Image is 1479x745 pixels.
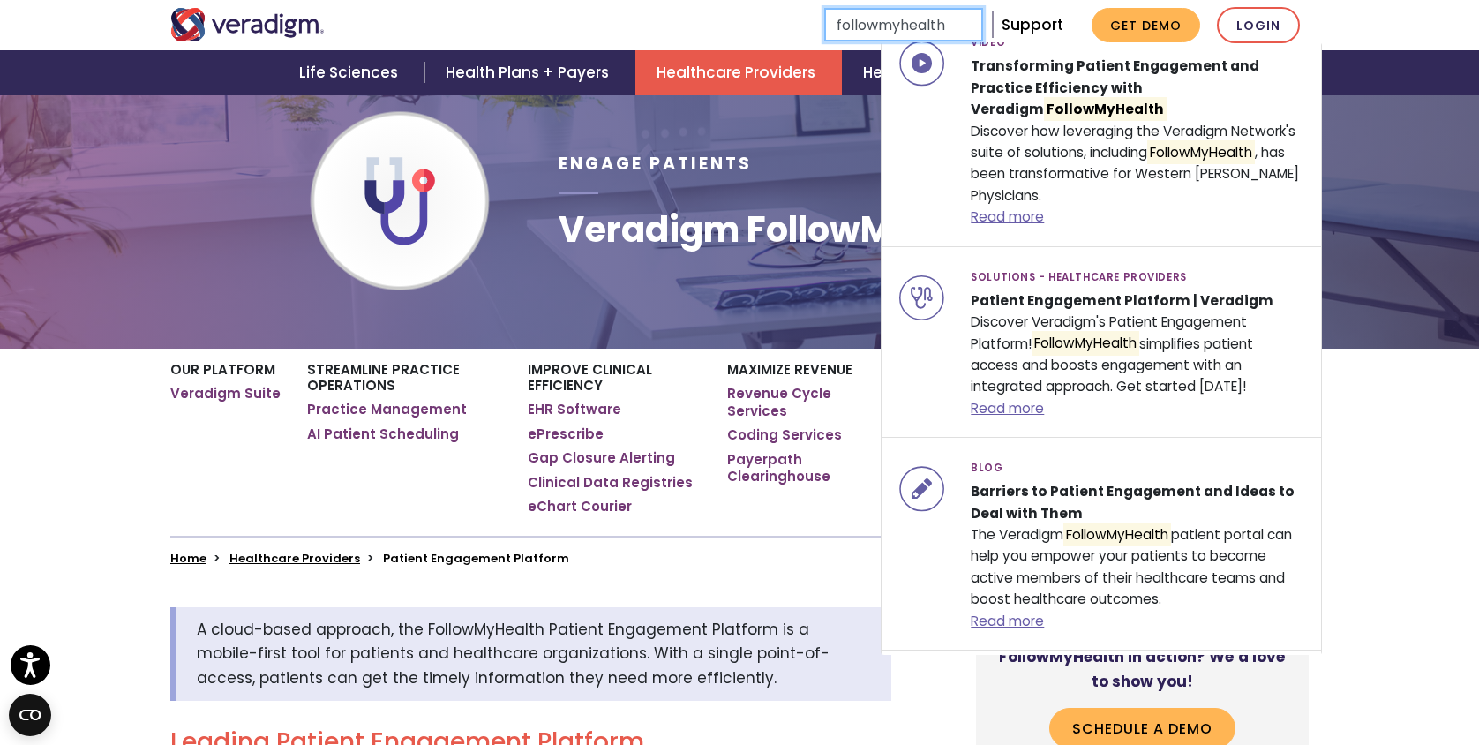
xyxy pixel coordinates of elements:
a: Home [170,550,206,567]
a: Healthcare Providers [635,50,842,95]
a: Support [1002,14,1063,35]
a: Health Plans + Payers [424,50,635,95]
a: EHR Software [528,401,621,418]
a: Read more [971,612,1044,630]
button: Open CMP widget [9,694,51,736]
img: icon-search-segment-healthcare-providers.svg [899,265,944,331]
a: Veradigm Suite [170,385,281,403]
img: icon-search-insights-video.svg [899,30,944,96]
h1: Veradigm FollowMyHealth [559,208,1032,251]
span: Video [971,30,1005,56]
a: Login [1217,7,1300,43]
a: Read more [971,207,1044,226]
span: A cloud-based approach, the FollowMyHealth Patient Engagement Platform is a mobile-first tool for... [197,619,830,688]
span: Engage Patients [559,152,752,176]
img: Veradigm logo [170,8,325,41]
a: Practice Management [307,401,467,418]
a: Get Demo [1092,8,1200,42]
a: Healthcare Providers [229,550,360,567]
a: Coding Services [727,426,842,444]
input: Search [824,8,983,41]
a: Payerpath Clearinghouse [727,451,882,485]
span: Solutions - Healthcare Providers [971,265,1186,290]
mark: FollowMyHealth [1147,140,1255,164]
a: ePrescribe [528,425,604,443]
a: AI Patient Scheduling [307,425,459,443]
a: Read more [971,399,1044,418]
a: Gap Closure Alerting [528,449,675,467]
div: The Veradigm patient portal can help you empower your patients to become active members of their ... [957,455,1317,632]
strong: Want to see [PERSON_NAME] FollowMyHealth in action? We’d love to show you! [999,622,1285,691]
a: Clinical Data Registries [528,474,693,492]
div: Discover Veradigm's Patient Engagement Platform! simplifies patient access and boosts engagement ... [957,265,1317,419]
mark: FollowMyHealth [1044,97,1167,121]
strong: Transforming Patient Engagement and Practice Efficiency with Veradigm [971,56,1259,121]
iframe: Drift Chat Widget [1140,636,1458,724]
strong: Barriers to Patient Engagement and Ideas to Deal with Them [971,482,1295,522]
mark: FollowMyHealth [1063,523,1171,546]
strong: Patient Engagement Platform | Veradigm [971,291,1273,310]
span: Blog [971,455,1002,481]
div: Discover how leveraging the Veradigm Network's suite of solutions, including , has been transform... [957,30,1317,228]
a: Life Sciences [278,50,424,95]
mark: FollowMyHealth [1032,331,1139,355]
img: icon-search-insights-blog-posts.svg [899,455,944,522]
a: eChart Courier [528,498,632,515]
a: Revenue Cycle Services [727,385,882,419]
a: Health IT Vendors [842,50,1023,95]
